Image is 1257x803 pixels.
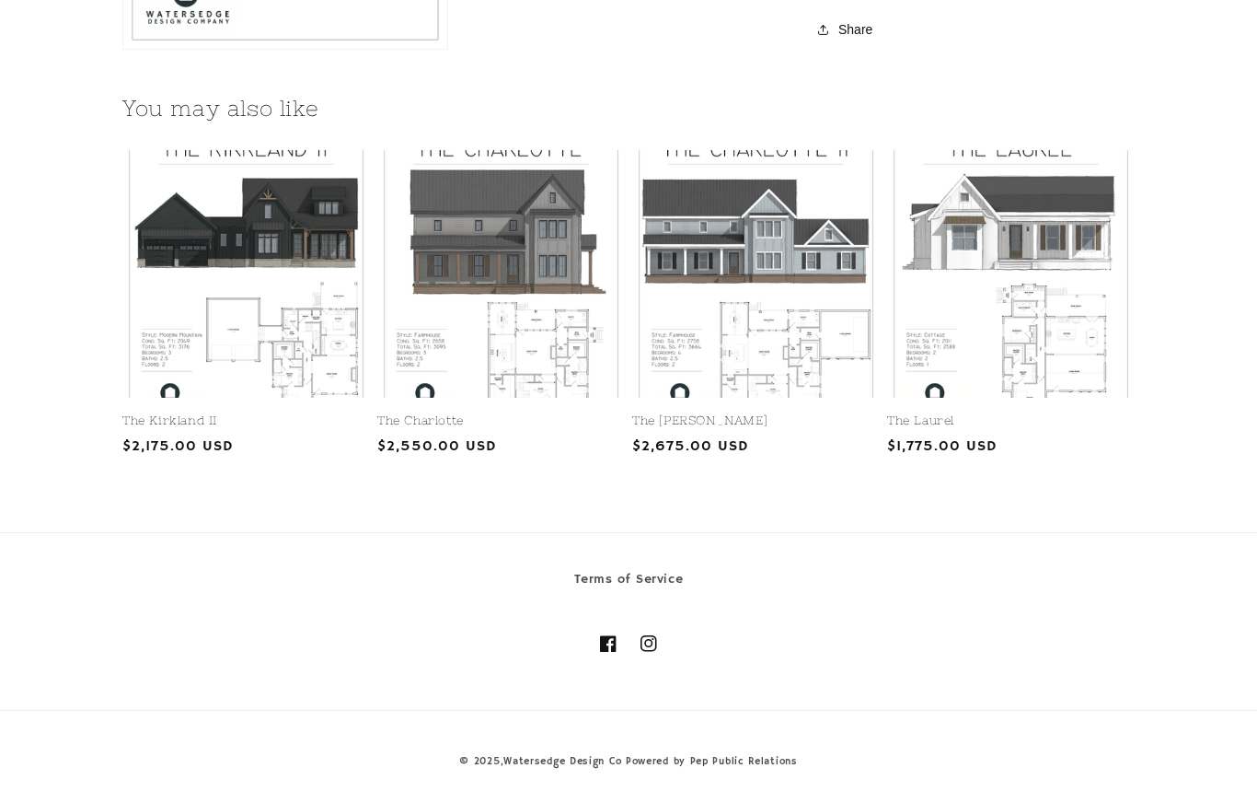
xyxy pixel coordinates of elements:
[122,94,1135,122] h2: You may also like
[632,413,880,429] a: The [PERSON_NAME]
[503,755,621,768] a: Watersedge Design Co
[377,413,625,429] a: The Charlotte
[122,413,370,429] a: The Kirkland II
[887,413,1135,429] a: The Laurel
[574,568,684,596] a: Terms of Service
[817,9,878,50] button: Share
[459,755,621,768] small: © 2025,
[626,755,798,768] a: Powered by Pep Public Relations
